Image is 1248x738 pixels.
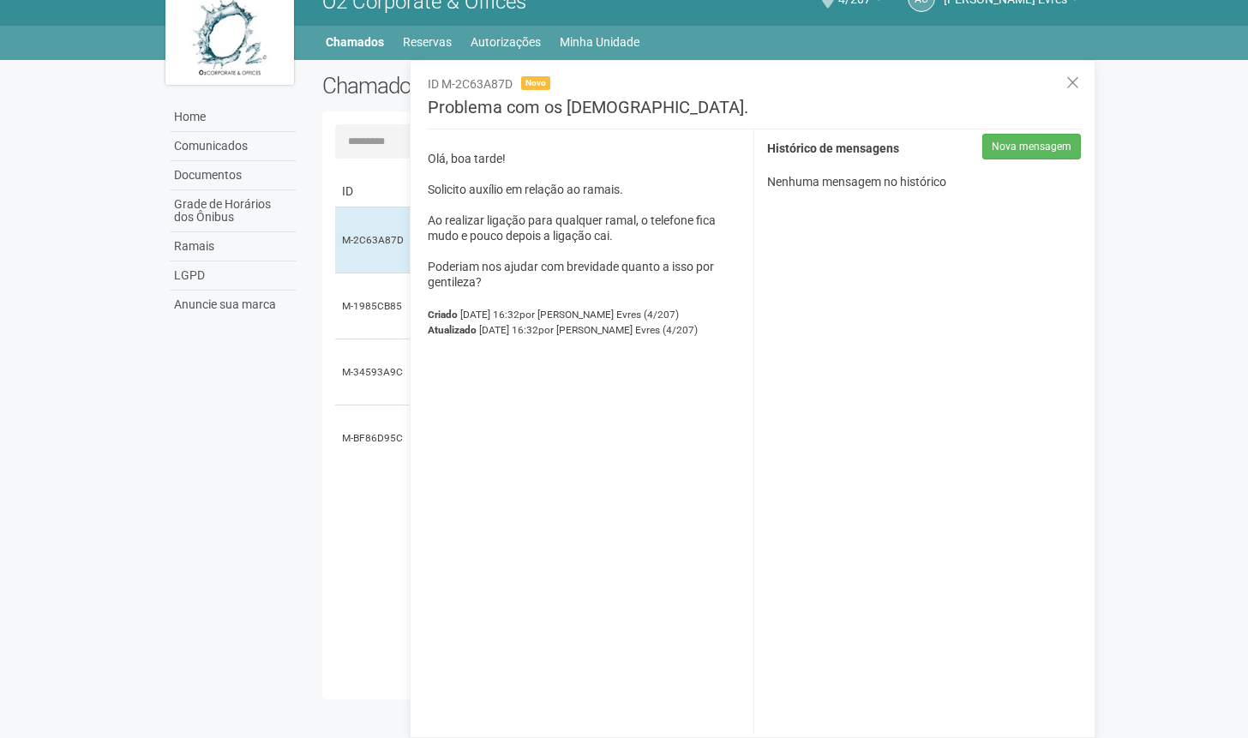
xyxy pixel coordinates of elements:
[428,324,477,336] strong: Atualizado
[170,291,297,319] a: Anuncie sua marca
[335,273,412,339] td: M-1985CB85
[767,174,1081,189] p: Nenhuma mensagem no histórico
[326,30,384,54] a: Chamados
[471,30,541,54] a: Autorizações
[170,190,297,232] a: Grade de Horários dos Ônibus
[521,76,550,90] span: Novo
[335,207,412,273] td: M-2C63A87D
[479,324,698,336] span: [DATE] 16:32
[170,232,297,261] a: Ramais
[560,30,639,54] a: Minha Unidade
[767,142,899,156] strong: Histórico de mensagens
[460,309,679,321] span: [DATE] 16:32
[170,261,297,291] a: LGPD
[428,309,458,321] strong: Criado
[335,405,412,471] td: M-BF86D95C
[428,151,741,290] p: Olá, boa tarde! Solicito auxílio em relação ao ramais. Ao realizar ligação para qualquer ramal, o...
[335,339,412,405] td: M-34593A9C
[428,99,1082,129] h3: Problema com os [DEMOGRAPHIC_DATA].
[428,77,513,91] span: ID M-2C63A87D
[982,134,1081,159] button: Nova mensagem
[519,309,679,321] span: por [PERSON_NAME] Evres (4/207)
[538,324,698,336] span: por [PERSON_NAME] Evres (4/207)
[322,73,624,99] h2: Chamados
[335,176,412,207] td: ID
[170,132,297,161] a: Comunicados
[170,103,297,132] a: Home
[170,161,297,190] a: Documentos
[403,30,452,54] a: Reservas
